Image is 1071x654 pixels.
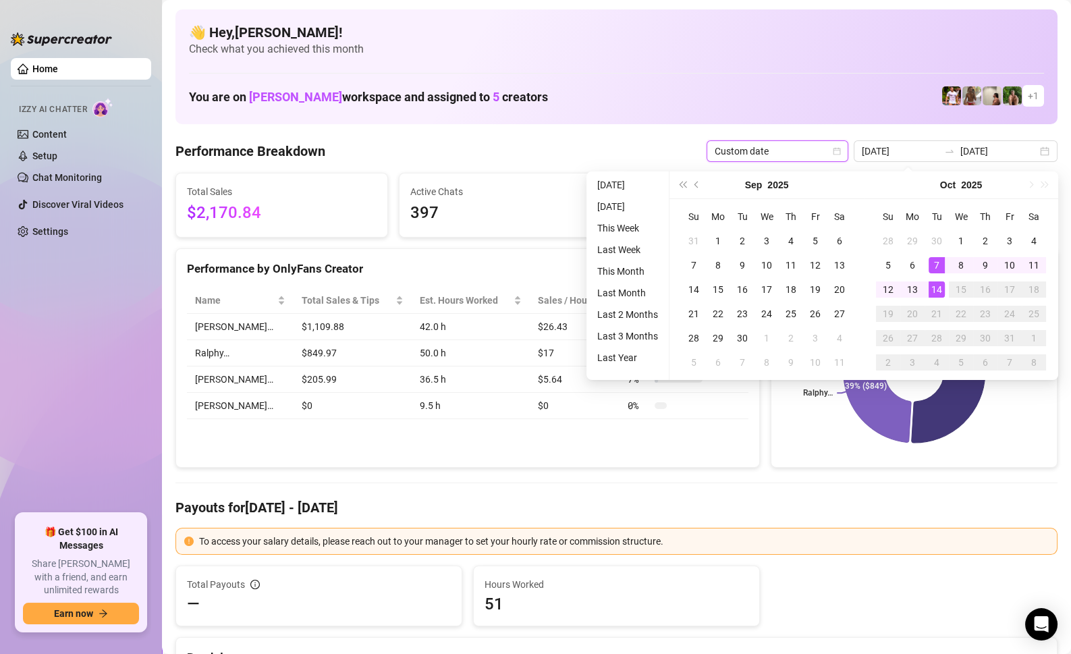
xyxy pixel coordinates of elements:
[831,233,848,249] div: 6
[997,302,1022,326] td: 2025-10-24
[803,326,827,350] td: 2025-10-03
[32,172,102,183] a: Chat Monitoring
[827,302,852,326] td: 2025-09-27
[1026,306,1042,322] div: 25
[949,326,973,350] td: 2025-10-29
[880,281,896,298] div: 12
[831,306,848,322] div: 27
[710,306,726,322] div: 22
[592,285,663,301] li: Last Month
[827,350,852,375] td: 2025-10-11
[710,330,726,346] div: 29
[11,32,112,46] img: logo-BBDzfeDw.svg
[175,142,325,161] h4: Performance Breakdown
[973,205,997,229] th: Th
[19,103,87,116] span: Izzy AI Chatter
[592,350,663,366] li: Last Year
[876,253,900,277] td: 2025-10-05
[779,350,803,375] td: 2025-10-09
[706,326,730,350] td: 2025-09-29
[997,229,1022,253] td: 2025-10-03
[803,388,833,398] text: Ralphy…
[807,281,823,298] div: 19
[997,205,1022,229] th: Fr
[734,233,750,249] div: 2
[195,293,275,308] span: Name
[1003,86,1022,105] img: Nathaniel
[187,366,294,393] td: [PERSON_NAME]…
[686,257,702,273] div: 7
[706,302,730,326] td: 2025-09-22
[1028,88,1039,103] span: + 1
[900,277,925,302] td: 2025-10-13
[187,393,294,419] td: [PERSON_NAME]…
[682,277,706,302] td: 2025-09-14
[412,393,530,419] td: 9.5 h
[949,277,973,302] td: 2025-10-15
[189,90,548,105] h1: You are on workspace and assigned to creators
[876,350,900,375] td: 2025-11-02
[904,257,921,273] div: 6
[249,90,342,104] span: [PERSON_NAME]
[759,233,775,249] div: 3
[302,293,393,308] span: Total Sales & Tips
[827,326,852,350] td: 2025-10-04
[997,326,1022,350] td: 2025-10-31
[592,242,663,258] li: Last Week
[779,277,803,302] td: 2025-09-18
[530,314,620,340] td: $26.43
[710,354,726,371] div: 6
[973,326,997,350] td: 2025-10-30
[977,233,993,249] div: 2
[294,393,412,419] td: $0
[904,330,921,346] div: 27
[187,577,245,592] span: Total Payouts
[779,326,803,350] td: 2025-10-02
[1001,233,1018,249] div: 3
[944,146,955,157] span: to
[925,302,949,326] td: 2025-10-21
[783,257,799,273] div: 11
[592,177,663,193] li: [DATE]
[862,144,939,159] input: Start date
[686,306,702,322] div: 21
[32,63,58,74] a: Home
[690,171,705,198] button: Previous month (PageUp)
[925,350,949,375] td: 2025-11-04
[493,90,499,104] span: 5
[199,534,1049,549] div: To access your salary details, please reach out to your manager to set your hourly rate or commis...
[294,340,412,366] td: $849.97
[876,326,900,350] td: 2025-10-26
[754,277,779,302] td: 2025-09-17
[754,302,779,326] td: 2025-09-24
[754,253,779,277] td: 2025-09-10
[977,281,993,298] div: 16
[410,184,600,199] span: Active Chats
[977,330,993,346] div: 30
[973,350,997,375] td: 2025-11-06
[189,23,1044,42] h4: 👋 Hey, [PERSON_NAME] !
[880,257,896,273] div: 5
[783,306,799,322] div: 25
[953,257,969,273] div: 8
[592,263,663,279] li: This Month
[940,171,956,198] button: Choose a month
[953,354,969,371] div: 5
[904,306,921,322] div: 20
[977,354,993,371] div: 6
[759,354,775,371] div: 8
[900,326,925,350] td: 2025-10-27
[754,205,779,229] th: We
[184,537,194,546] span: exclamation-circle
[929,330,945,346] div: 28
[953,330,969,346] div: 29
[1001,257,1018,273] div: 10
[1001,281,1018,298] div: 17
[880,233,896,249] div: 28
[904,233,921,249] div: 29
[686,330,702,346] div: 28
[925,277,949,302] td: 2025-10-14
[925,253,949,277] td: 2025-10-07
[530,340,620,366] td: $17
[997,277,1022,302] td: 2025-10-17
